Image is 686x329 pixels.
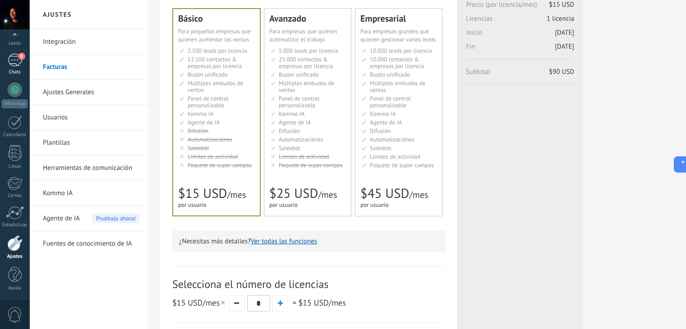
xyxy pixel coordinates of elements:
span: Precio (por licencia/mes) [466,0,574,14]
li: Agente de IA [29,206,148,231]
span: 5.000 leads por licencia [279,47,338,55]
span: Para pequeñas empresas que quieren aumentar las ventas [178,27,251,43]
a: Facturas [43,55,139,80]
span: Múltiples embudos de ventas [370,79,425,94]
span: [DATE] [555,42,574,51]
a: Ajustes Generales [43,80,139,105]
div: Calendario [2,132,28,138]
span: Salesbot [279,144,300,152]
span: /mes [227,189,246,201]
span: /mes [318,189,337,201]
span: $45 USD [360,185,409,202]
span: Límites de actividad [188,153,238,160]
span: /mes [172,297,226,308]
span: Panel de control personalizable [188,95,229,109]
li: Fuentes de conocimiento de IA [29,231,148,256]
span: 12.500 contactos & empresas por licencia [188,55,242,70]
div: Ajustes [2,254,28,260]
span: Difusión [279,127,299,135]
span: $15 USD [298,297,328,308]
span: por usuario [360,201,389,209]
li: Integración [29,29,148,55]
span: Paquete de super campos [370,161,434,169]
a: Agente de IA Pruébalo ahora! [43,206,139,231]
span: Paquete de super campos [188,161,252,169]
li: Ajustes Generales [29,80,148,105]
div: Chats [2,69,28,75]
span: Salesbot [370,144,391,152]
a: Fuentes de conocimiento de IA [43,231,139,256]
span: $15 USD [178,185,227,202]
span: Kommo IA [370,110,396,118]
a: Kommo IA [43,181,139,206]
span: Automatizaciónes [279,136,323,143]
span: Agente de IA [279,119,311,126]
div: Listas [2,164,28,169]
div: Estadísticas [2,222,28,228]
li: Herramientas de comunicación [29,155,148,181]
span: Paquete de super campos [279,161,343,169]
span: 50.000 contactos & empresas por licencia [370,55,424,70]
span: Subtotal [466,68,574,82]
a: Usuarios [43,105,139,130]
span: Para empresas que quieren automatizar el trabajo [269,27,337,43]
span: [DATE] [555,28,574,37]
a: Integración [43,29,139,55]
span: Múltiples embudos de ventas [188,79,243,94]
span: 1 licencia [547,14,574,23]
span: 25.000 contactos & empresas por licencia [279,55,333,70]
span: $90 USD [549,68,574,76]
span: Automatizaciónes [188,136,232,143]
span: Múltiples embudos de ventas [279,79,334,94]
span: por usuario [178,201,207,209]
span: Límites de actividad [370,153,420,160]
span: $25 USD [269,185,318,202]
span: Agente de IA [43,206,80,231]
div: Leads [2,41,28,46]
span: Agente de IA [188,119,220,126]
span: Kommo IA [279,110,304,118]
span: Difusión [370,127,391,135]
span: Agente de IA [370,119,402,126]
span: 10.000 leads por licencia [370,47,433,55]
span: Buzón unificado [188,71,228,78]
span: por usuario [269,201,298,209]
span: Buzón unificado [279,71,319,78]
div: Correo [2,193,28,199]
li: Kommo IA [29,181,148,206]
p: ¿Necesitas más detalles? [179,237,439,246]
span: /mes [409,189,428,201]
a: Herramientas de comunicación [43,155,139,181]
span: Buzón unificado [370,71,410,78]
span: 8 [18,53,25,60]
span: Difusión [188,127,208,135]
span: Salesbot [188,144,209,152]
span: = [292,297,296,308]
div: Ayuda [2,285,28,291]
li: Usuarios [29,105,148,130]
span: Límites de actividad [279,153,329,160]
span: /mes [298,297,345,308]
span: $15 USD [172,297,203,308]
span: $15 USD [549,0,574,9]
span: Pruébalo ahora! [92,214,139,223]
span: Kommo IA [188,110,213,118]
span: Fin [466,42,574,56]
li: Plantillas [29,130,148,155]
span: Selecciona el número de licencias [172,277,446,291]
div: Avanzado [269,14,346,23]
span: Inicio [466,28,574,42]
span: Para empresas grandes que quieren gestionar varios leads [360,27,436,43]
div: WhatsApp [2,100,28,108]
span: Panel de control personalizable [370,95,411,109]
div: Empresarial [360,14,437,23]
div: Básico [178,14,255,23]
span: Automatizaciónes [370,136,414,143]
li: Facturas [29,55,148,80]
span: Panel de control personalizable [279,95,320,109]
a: Plantillas [43,130,139,155]
span: 2.500 leads por licencia [188,47,247,55]
button: Ver todas las funciones [251,237,317,246]
span: Licencias [466,14,574,28]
